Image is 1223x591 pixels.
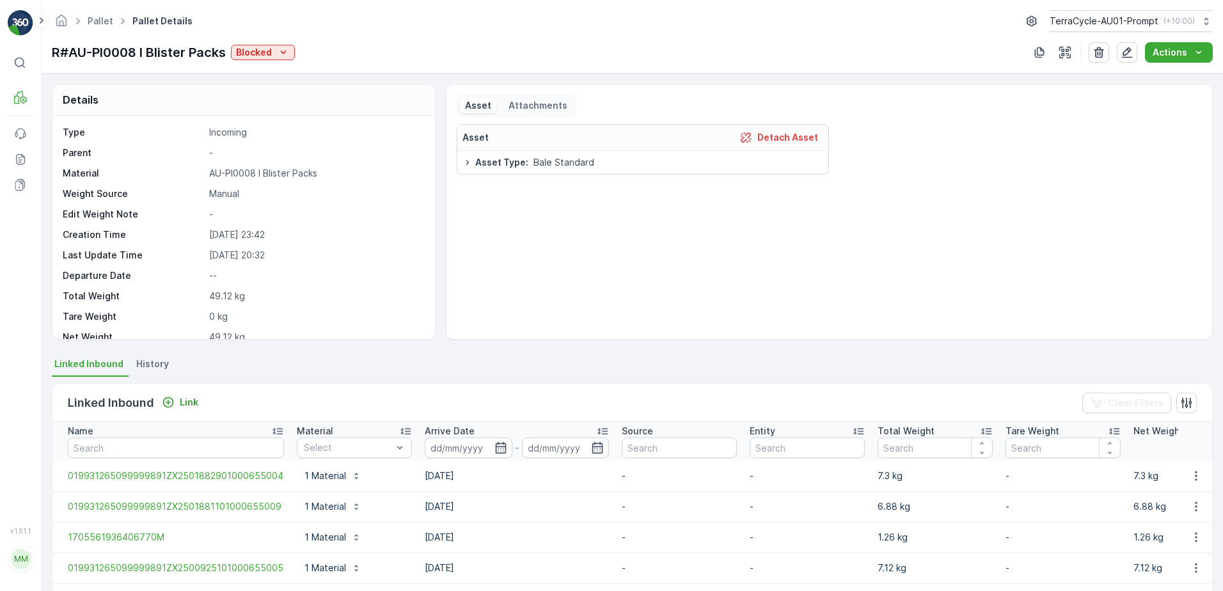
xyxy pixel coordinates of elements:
button: Actions [1145,42,1213,63]
input: dd/mm/yyyy [522,437,610,458]
p: Tare Weight [63,310,204,323]
p: Total Weight [63,290,204,303]
p: - [622,562,737,574]
p: Material [297,425,333,437]
p: Edit Weight Note [63,208,204,221]
span: Pallet Details [130,15,195,28]
p: - [1006,500,1121,513]
p: Material [63,167,204,180]
button: 1 Material [297,527,369,548]
p: -- [209,269,422,282]
button: 1 Material [297,496,369,517]
p: [DATE] 20:32 [209,249,422,262]
p: Parent [63,146,204,159]
p: - [750,469,865,482]
p: Manual [209,187,422,200]
span: History [136,358,169,370]
img: logo [8,10,33,36]
p: 1 Material [304,562,346,574]
p: Asset [465,99,491,112]
p: Attachments [507,99,567,112]
p: - [515,440,519,455]
input: Search [1006,437,1121,458]
p: 6.88 kg [878,500,993,513]
p: 1 Material [304,531,346,544]
span: Bale Standard [533,156,594,169]
input: Search [68,437,284,458]
a: Pallet [88,15,113,26]
p: 0 kg [209,310,422,323]
td: [DATE] [418,461,615,491]
p: Last Update Time [63,249,204,262]
button: 1 Material [297,558,369,578]
input: dd/mm/yyyy [425,437,512,458]
p: AU-PI0008 I Blister Packs [209,167,422,180]
p: R#AU-PI0008 I Blister Packs [52,43,226,62]
a: 1705561936406770M [68,531,284,544]
button: Link [157,395,203,410]
p: - [750,562,865,574]
a: Homepage [54,19,68,29]
p: - [209,208,422,221]
button: 1 Material [297,466,369,486]
p: Entity [750,425,775,437]
p: Weight Source [63,187,204,200]
button: Detach Asset [734,130,823,145]
p: Actions [1153,46,1187,59]
button: Clear Filters [1082,393,1171,413]
p: - [622,500,737,513]
p: 7.12 kg [878,562,993,574]
button: TerraCycle-AU01-Prompt(+10:00) [1050,10,1213,32]
button: Blocked [231,45,295,60]
p: ( +10:00 ) [1164,16,1195,26]
p: Clear Filters [1108,397,1164,409]
input: Search [750,437,865,458]
p: Name [68,425,93,437]
p: Tare Weight [1006,425,1059,437]
td: [DATE] [418,522,615,553]
span: v 1.51.1 [8,527,33,535]
p: - [1006,531,1121,544]
p: 1 Material [304,469,346,482]
p: 49.12 kg [209,290,422,303]
p: Linked Inbound [68,394,154,412]
div: MM [11,549,31,569]
p: Net Weight [1133,425,1183,437]
span: Linked Inbound [54,358,123,370]
p: 7.3 kg [878,469,993,482]
td: [DATE] [418,553,615,583]
input: Search [878,437,993,458]
span: Asset Type : [475,156,528,169]
p: Total Weight [878,425,935,437]
p: - [622,469,737,482]
p: Blocked [236,46,272,59]
a: 019931265099999891ZX2500925101000655005 [68,562,284,574]
p: - [750,500,865,513]
p: Arrive Date [425,425,475,437]
td: [DATE] [418,491,615,522]
a: 019931265099999891ZX2501882901000655004 [68,469,284,482]
p: 1.26 kg [878,531,993,544]
input: Search [622,437,737,458]
p: Type [63,126,204,139]
p: - [1006,469,1121,482]
p: Select [304,441,392,454]
p: Source [622,425,653,437]
p: [DATE] 23:42 [209,228,422,241]
p: Departure Date [63,269,204,282]
p: 49.12 kg [209,331,422,343]
p: - [622,531,737,544]
p: Asset [462,131,489,144]
a: 019931265099999891ZX2501881101000655009 [68,500,284,513]
p: Detach Asset [757,131,818,144]
p: Creation Time [63,228,204,241]
p: Net Weight [63,331,204,343]
p: Details [63,92,99,107]
p: 1 Material [304,500,346,513]
p: - [750,531,865,544]
button: MM [8,537,33,581]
